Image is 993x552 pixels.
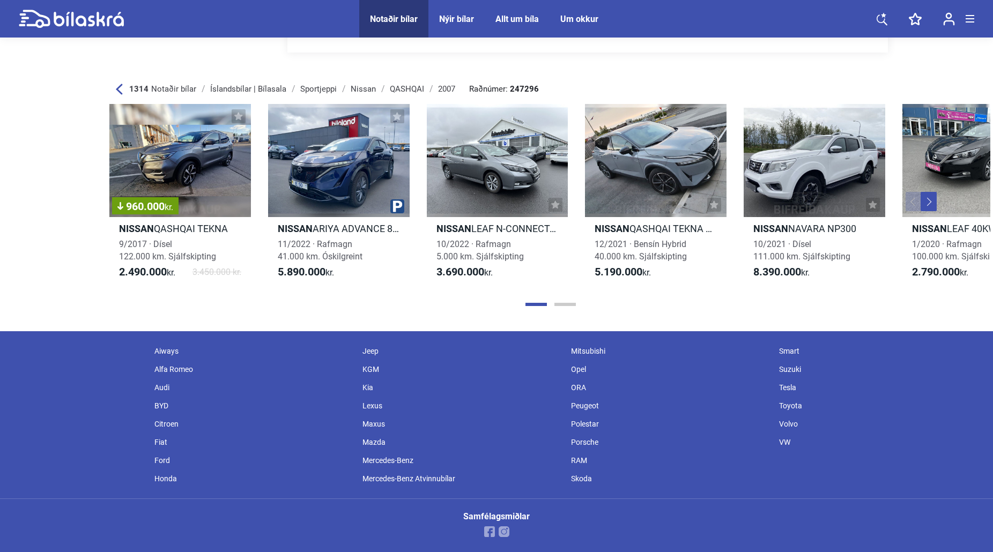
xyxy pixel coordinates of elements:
[109,222,251,235] h2: QASHQAI TEKNA
[427,222,568,235] h2: LEAF N-CONNECTA 40KWH
[149,451,358,469] div: Ford
[357,378,566,397] div: Kia
[585,104,727,288] a: NissanQASHQAI TEKNA HYBRID AWD12/2021 · Bensín Hybrid40.000 km. Sjálfskipting5.190.000kr.
[427,104,568,288] a: NissanLEAF N-CONNECTA 40KWH10/2022 · Rafmagn5.000 km. Sjálfskipting3.690.000kr.
[357,342,566,360] div: Jeep
[129,84,149,94] b: 1314
[165,202,173,212] span: kr.
[436,265,484,278] b: 3.690.000
[149,415,358,433] div: Citroen
[912,265,960,278] b: 2.790.000
[436,223,471,234] b: Nissan
[744,222,885,235] h2: NAVARA NP300
[595,266,651,279] span: kr.
[109,104,251,288] a: 960.000kr.NissanQASHQAI TEKNA9/2017 · Dísel122.000 km. Sjálfskipting2.490.000kr.3.450.000 kr.
[463,512,530,521] div: Samfélagsmiðlar
[438,85,455,93] div: 2007
[774,360,982,378] div: Suzuki
[357,451,566,469] div: Mercedes-Benz
[151,84,196,94] span: Notaðir bílar
[278,223,313,234] b: Nissan
[300,85,337,93] div: Sportjeppi
[149,469,358,488] div: Honda
[436,266,493,279] span: kr.
[566,433,774,451] div: Porsche
[906,192,922,211] button: Previous
[268,222,410,235] h2: ARIYA ADVANCE 87KWH 2WD
[585,222,727,235] h2: QASHQAI TEKNA HYBRID AWD
[595,239,687,262] span: 12/2021 · Bensín Hybrid 40.000 km. Sjálfskipting
[278,265,325,278] b: 5.890.000
[436,239,524,262] span: 10/2022 · Rafmagn 5.000 km. Sjálfskipting
[351,85,376,93] div: Nissan
[774,415,982,433] div: Volvo
[495,14,539,24] a: Allt um bíla
[119,223,154,234] b: Nissan
[566,469,774,488] div: Skoda
[119,265,167,278] b: 2.490.000
[912,266,968,279] span: kr.
[566,342,774,360] div: Mitsubishi
[357,397,566,415] div: Lexus
[469,85,539,93] span: Raðnúmer:
[566,360,774,378] div: Opel
[595,265,642,278] b: 5.190.000
[525,303,547,306] button: Page 1
[774,433,982,451] div: VW
[119,266,175,279] span: kr.
[774,397,982,415] div: Toyota
[357,469,566,488] div: Mercedes-Benz Atvinnubílar
[943,12,955,26] img: user-login.svg
[370,14,418,24] a: Notaðir bílar
[192,266,241,279] span: 3.450.000 kr.
[439,14,474,24] a: Nýir bílar
[278,266,334,279] span: kr.
[753,265,801,278] b: 8.390.000
[357,433,566,451] div: Mazda
[921,192,937,211] button: Next
[390,85,424,93] div: QASHQAI
[774,342,982,360] div: Smart
[357,415,566,433] div: Maxus
[753,223,788,234] b: Nissan
[554,303,576,306] button: Page 2
[149,378,358,397] div: Audi
[149,433,358,451] div: Fiat
[357,360,566,378] div: KGM
[566,415,774,433] div: Polestar
[566,378,774,397] div: ORA
[210,85,286,93] div: Íslandsbílar | Bílasala
[744,104,885,288] a: NissanNAVARA NP30010/2021 · Dísel111.000 km. Sjálfskipting8.390.000kr.
[149,397,358,415] div: BYD
[912,223,947,234] b: Nissan
[560,14,598,24] a: Um okkur
[566,451,774,469] div: RAM
[753,266,810,279] span: kr.
[753,239,850,262] span: 10/2021 · Dísel 111.000 km. Sjálfskipting
[149,360,358,378] div: Alfa Romeo
[149,342,358,360] div: Aiways
[566,397,774,415] div: Peugeot
[595,223,629,234] b: Nissan
[119,239,216,262] span: 9/2017 · Dísel 122.000 km. Sjálfskipting
[117,201,173,212] span: 960.000
[774,378,982,397] div: Tesla
[510,85,539,93] b: 247296
[278,239,362,262] span: 11/2022 · Rafmagn 41.000 km. Óskilgreint
[268,104,410,288] a: NissanARIYA ADVANCE 87KWH 2WD11/2022 · Rafmagn41.000 km. Óskilgreint5.890.000kr.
